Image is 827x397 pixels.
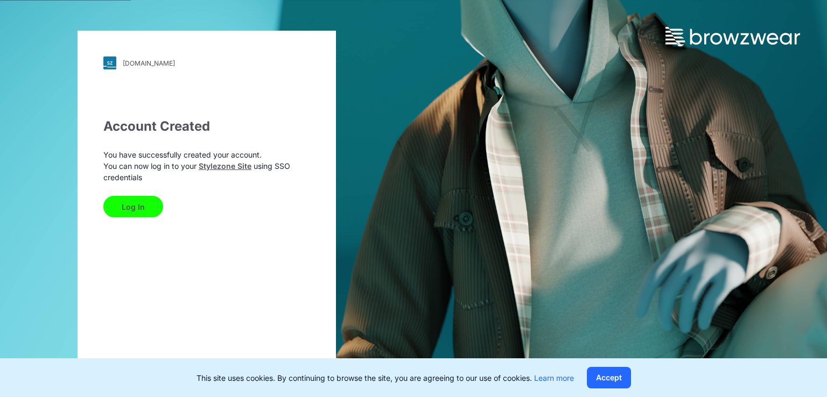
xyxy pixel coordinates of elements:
[103,56,116,69] img: svg+xml;base64,PHN2ZyB3aWR0aD0iMjgiIGhlaWdodD0iMjgiIHZpZXdCb3g9IjAgMCAyOCAyOCIgZmlsbD0ibm9uZSIgeG...
[103,117,310,136] div: Account Created
[103,160,310,183] p: You can now log in to your using SSO credentials
[197,372,574,384] p: This site uses cookies. By continuing to browse the site, you are agreeing to our use of cookies.
[199,161,251,171] a: Stylezone Site
[103,196,163,217] button: Log In
[123,59,175,67] div: [DOMAIN_NAME]
[665,27,800,46] img: browzwear-logo.73288ffb.svg
[587,367,631,388] button: Accept
[103,56,310,69] a: [DOMAIN_NAME]
[534,373,574,382] a: Learn more
[103,149,310,160] p: You have successfully created your account.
